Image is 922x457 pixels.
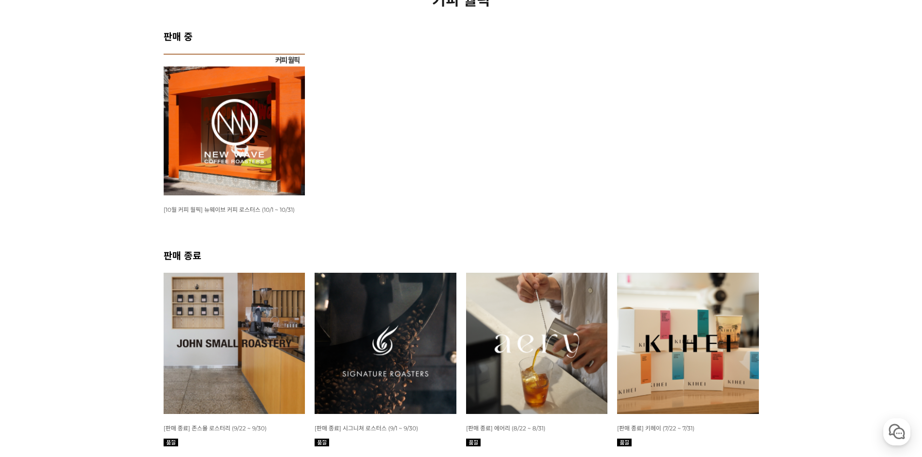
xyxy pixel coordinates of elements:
a: [판매 종료] 시그니쳐 로스터스 (9/1 ~ 9/30) [315,424,418,432]
img: 품절 [617,439,632,446]
a: 대화 [64,307,125,331]
a: 홈 [3,307,64,331]
img: 7월 커피 스몰 월픽 키헤이 [617,273,759,414]
img: [판매 종료] 시그니쳐 로스터스 (9/1 ~ 9/30) [315,273,456,414]
a: [판매 종료] 존스몰 로스터리 (9/22 ~ 9/30) [164,424,267,432]
img: 품절 [466,439,481,446]
img: [판매 종료] 존스몰 로스터리 (9/22 ~ 9/30) [164,273,305,414]
span: 설정 [150,321,161,329]
h2: 판매 종료 [164,248,759,262]
h2: 판매 중 [164,29,759,43]
img: 품절 [315,439,329,446]
a: 설정 [125,307,186,331]
span: [판매 종료] 존스몰 로스터리 (9/22 ~ 9/30) [164,425,267,432]
img: [10월 커피 월픽] 뉴웨이브 커피 로스터스 (10/1 ~ 10/31) [164,54,305,195]
span: 홈 [30,321,36,329]
img: 품절 [164,439,178,446]
img: 8월 커피 스몰 월픽 에어리 [466,273,608,414]
span: 대화 [89,322,100,329]
span: [판매 종료] 에어리 (8/22 ~ 8/31) [466,425,545,432]
a: [판매 종료] 에어리 (8/22 ~ 8/31) [466,424,545,432]
span: [판매 종료] 시그니쳐 로스터스 (9/1 ~ 9/30) [315,425,418,432]
a: [판매 종료] 키헤이 (7/22 ~ 7/31) [617,424,695,432]
span: [판매 종료] 키헤이 (7/22 ~ 7/31) [617,425,695,432]
a: [10월 커피 월픽] 뉴웨이브 커피 로스터스 (10/1 ~ 10/31) [164,206,295,213]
